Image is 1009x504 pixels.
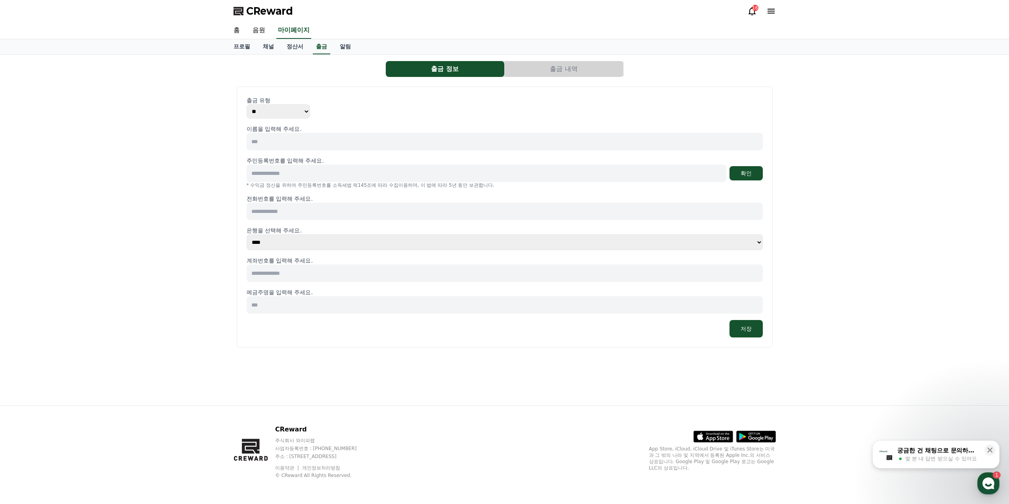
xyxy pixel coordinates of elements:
[275,472,372,479] p: © CReward All Rights Reserved.
[247,195,763,203] p: 전화번호를 입력해 주세요.
[247,125,763,133] p: 이름을 입력해 주세요.
[313,39,330,54] a: 출금
[275,437,372,444] p: 주식회사 와이피랩
[227,39,257,54] a: 프로필
[752,5,758,11] div: 16
[275,425,372,434] p: CReward
[280,39,310,54] a: 정산서
[386,61,504,77] button: 출금 정보
[505,61,623,77] button: 출금 내역
[302,465,340,471] a: 개인정보처리방침
[247,182,763,188] p: * 수익금 정산을 위하여 주민등록번호를 소득세법 제145조에 따라 수집이용하며, 이 법에 따라 5년 동안 보관합니다.
[247,157,324,165] p: 주민등록번호를 입력해 주세요.
[649,446,776,471] p: App Store, iCloud, iCloud Drive 및 iTunes Store는 미국과 그 밖의 나라 및 지역에서 등록된 Apple Inc.의 서비스 상표입니다. Goo...
[276,22,311,39] a: 마이페이지
[247,288,763,296] p: 예금주명을 입력해 주세요.
[729,320,763,337] button: 저장
[257,39,280,54] a: 채널
[247,257,763,264] p: 계좌번호를 입력해 주세요.
[275,445,372,452] p: 사업자등록번호 : [PHONE_NUMBER]
[729,166,763,180] button: 확인
[246,22,272,39] a: 음원
[246,5,293,17] span: CReward
[275,453,372,460] p: 주소 : [STREET_ADDRESS]
[247,226,763,234] p: 은행을 선택해 주세요.
[247,96,763,104] p: 출금 유형
[227,22,246,39] a: 홈
[275,465,300,471] a: 이용약관
[333,39,357,54] a: 알림
[747,6,757,16] a: 16
[234,5,293,17] a: CReward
